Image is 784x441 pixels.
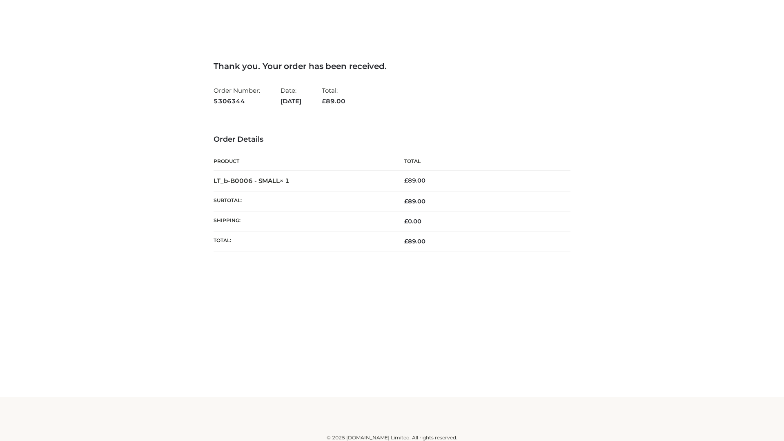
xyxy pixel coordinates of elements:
[214,191,392,211] th: Subtotal:
[214,96,260,107] strong: 5306344
[404,198,408,205] span: £
[404,177,425,184] bdi: 89.00
[322,83,345,108] li: Total:
[404,218,421,225] bdi: 0.00
[214,83,260,108] li: Order Number:
[404,198,425,205] span: 89.00
[214,152,392,171] th: Product
[322,97,345,105] span: 89.00
[392,152,570,171] th: Total
[404,238,425,245] span: 89.00
[281,96,301,107] strong: [DATE]
[214,232,392,252] th: Total:
[214,135,570,144] h3: Order Details
[214,61,570,71] h3: Thank you. Your order has been received.
[280,177,290,185] strong: × 1
[404,238,408,245] span: £
[214,212,392,232] th: Shipping:
[322,97,326,105] span: £
[404,177,408,184] span: £
[214,177,290,185] strong: LT_b-B0006 - SMALL
[404,218,408,225] span: £
[281,83,301,108] li: Date:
